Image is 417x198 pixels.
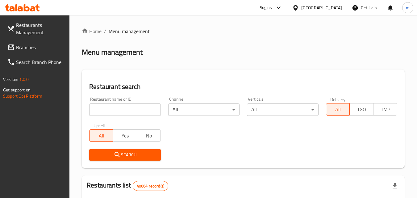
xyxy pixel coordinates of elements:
div: Export file [387,179,402,193]
button: All [326,103,350,116]
span: TGO [352,105,371,114]
span: Get support on: [3,86,31,94]
h2: Restaurant search [89,82,397,91]
span: 1.0.0 [19,75,29,83]
span: Menu management [109,27,150,35]
span: Version: [3,75,18,83]
div: Plugins [258,4,272,11]
span: Search [94,151,156,159]
h2: Restaurants list [87,181,168,191]
button: No [137,129,161,142]
span: Branches [16,44,65,51]
div: All [247,103,318,116]
a: Support.OpsPlatform [3,92,42,100]
div: [GEOGRAPHIC_DATA] [301,4,342,11]
nav: breadcrumb [82,27,405,35]
span: TMP [376,105,395,114]
input: Search for restaurant name or ID.. [89,103,161,116]
h2: Menu management [82,47,143,57]
button: TGO [349,103,373,116]
span: Restaurants Management [16,21,65,36]
label: Upsell [94,123,105,128]
a: Search Branch Phone [2,55,70,70]
li: / [104,27,106,35]
span: All [329,105,348,114]
a: Branches [2,40,70,55]
span: m [406,4,410,11]
span: 40664 record(s) [133,183,168,189]
span: Yes [116,131,135,140]
span: Search Branch Phone [16,58,65,66]
div: All [168,103,240,116]
button: Search [89,149,161,161]
button: All [89,129,113,142]
a: Restaurants Management [2,18,70,40]
button: TMP [373,103,397,116]
button: Yes [113,129,137,142]
div: Total records count [133,181,168,191]
label: Delivery [330,97,346,101]
span: No [140,131,158,140]
span: All [92,131,111,140]
a: Home [82,27,102,35]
